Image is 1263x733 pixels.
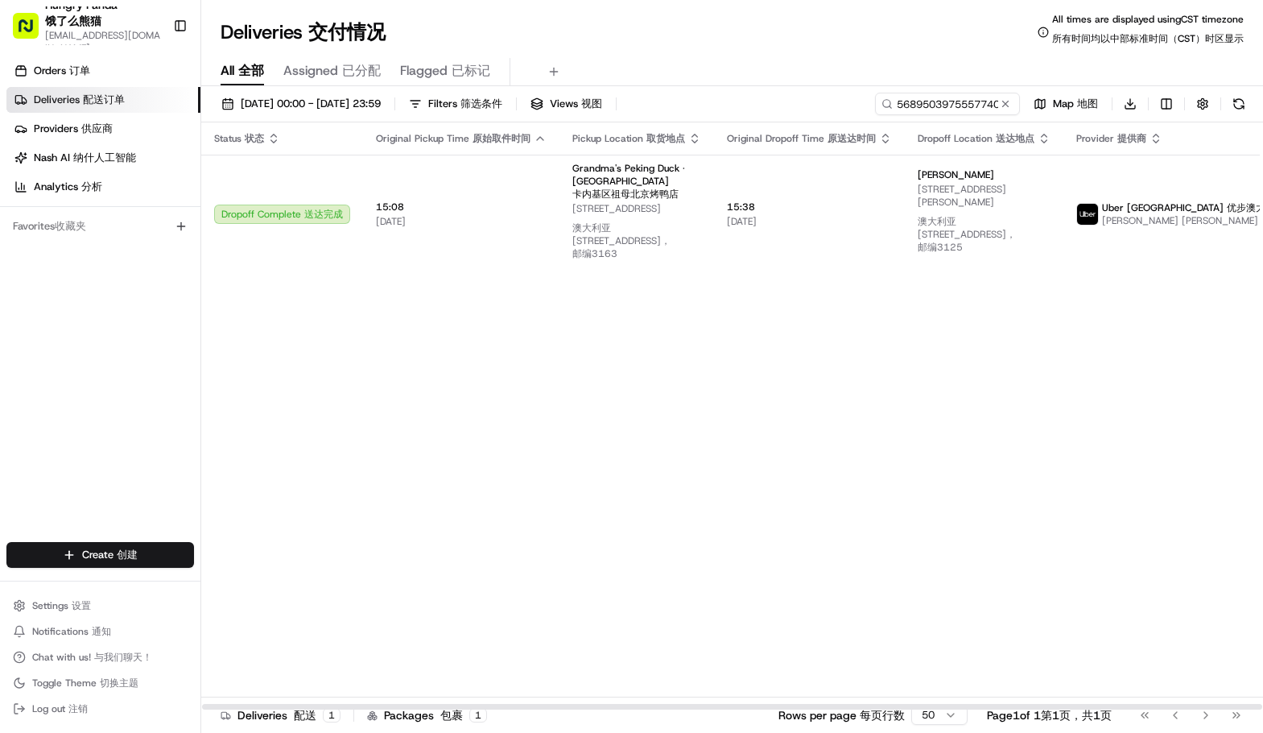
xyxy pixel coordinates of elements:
span: Orders [34,64,90,78]
span: Nash AI [34,151,136,165]
button: Views 视图 [523,93,609,115]
span: 原送达时间 [828,132,876,145]
span: All [221,61,264,81]
span: 所有时间均以中部标准时间（CST）时区显示 [1052,32,1244,45]
span: 澳大利亚[STREET_ADDRESS]，邮编3163 [572,222,671,260]
span: [STREET_ADDRESS] [572,202,701,267]
span: Flagged [400,61,490,81]
span: 15:08 [376,201,547,213]
h1: Deliveries [221,19,386,45]
span: 筛选条件 [460,97,502,110]
span: 创建 [117,548,138,561]
span: 卡内基区祖母北京烤鸭店 [572,188,679,201]
span: Provider [1076,132,1146,145]
span: 纳什人工智能 [73,151,136,164]
button: Hungry Panda 饿了么熊猫[EMAIL_ADDRESS][DOMAIN_NAME] [6,6,167,45]
span: Grandma's Peking Duck · [GEOGRAPHIC_DATA] [572,162,701,201]
span: 供应商 [81,122,113,135]
span: [DATE] 00:00 - [DATE] 23:59 [241,97,381,111]
span: 原始取件时间 [473,132,530,145]
span: Providers [34,122,113,136]
span: Assigned [283,61,381,81]
span: 已标记 [452,62,490,79]
button: Create 创建 [6,542,194,568]
span: Analytics [34,180,102,194]
span: Deliveries [34,93,125,107]
span: 设置 [72,599,91,612]
span: 地图 [1077,97,1098,110]
span: All times are displayed using CST timezone [1052,13,1244,52]
a: Nash AI 纳什人工智能 [6,145,200,171]
div: Page 1 of 1 [987,707,1112,723]
span: 订单 [69,64,90,77]
span: Pickup Location [572,132,685,145]
span: 取货地点 [646,132,685,145]
button: Settings 设置 [6,594,194,617]
span: Views [550,97,602,111]
a: Analytics 分析 [6,174,200,200]
button: Toggle Theme 切换主题 [6,672,194,694]
button: Notifications 通知 [6,620,194,643]
span: Settings [32,599,91,612]
span: 每页行数 [860,708,905,723]
span: 切换主题 [100,677,138,690]
button: [DATE] 00:00 - [DATE] 23:59 [214,93,388,115]
button: Filters 筛选条件 [402,93,510,115]
span: 通知 [92,625,111,638]
span: Map [1053,97,1098,111]
input: Type to search [875,93,1020,115]
a: Orders 订单 [6,58,200,84]
span: 配送 [294,708,316,723]
p: Rows per page [778,707,905,723]
span: Filters [428,97,502,111]
span: 注销 [68,702,88,715]
span: [DATE] [727,215,892,228]
button: Log out 注销 [6,698,194,720]
span: 已分配 [342,62,381,79]
span: Original Dropoff Time [727,132,876,145]
span: Notifications [32,625,111,638]
span: [PERSON_NAME] [918,168,994,181]
span: 第1页，共1页 [1041,708,1112,723]
span: 状态 [245,132,264,145]
div: Deliveries [221,707,341,723]
span: Original Pickup Time [376,132,530,145]
span: 配送订单 [83,93,125,106]
button: [EMAIL_ADDRESS][DOMAIN_NAME] [45,29,160,55]
div: 1 [469,708,487,723]
span: [STREET_ADDRESS][PERSON_NAME] [918,183,1050,260]
span: 视图 [581,97,602,110]
button: Map 地图 [1026,93,1105,115]
span: 包裹 [440,708,463,723]
span: 澳大利亚[STREET_ADDRESS]，邮编3125 [918,215,1016,254]
div: Favorites [6,213,194,239]
a: Deliveries 配送订单 [6,87,200,113]
span: 饿了么熊猫 [45,14,101,28]
span: 分析 [81,180,102,193]
span: 收藏夹 [55,219,86,233]
span: Chat with us! [32,651,152,664]
span: Status [214,132,264,145]
button: Refresh [1228,93,1250,115]
span: Create [82,548,138,562]
span: [DATE] [376,215,547,228]
span: 全部 [238,62,264,79]
span: 提供商 [1117,132,1146,145]
span: 与我们聊天！ [94,651,152,664]
span: [PERSON_NAME] [1182,214,1258,227]
img: uber-new-logo.jpeg [1077,204,1098,225]
span: Log out [32,702,88,715]
div: Packages [367,707,487,723]
a: Providers 供应商 [6,116,200,142]
div: 1 [323,708,341,723]
button: Chat with us! 与我们聊天！ [6,646,194,669]
span: Toggle Theme [32,677,138,690]
span: 送达地点 [996,132,1034,145]
span: Dropoff Location [918,132,1034,145]
span: 交付情况 [308,19,386,45]
span: 15:38 [727,201,892,213]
